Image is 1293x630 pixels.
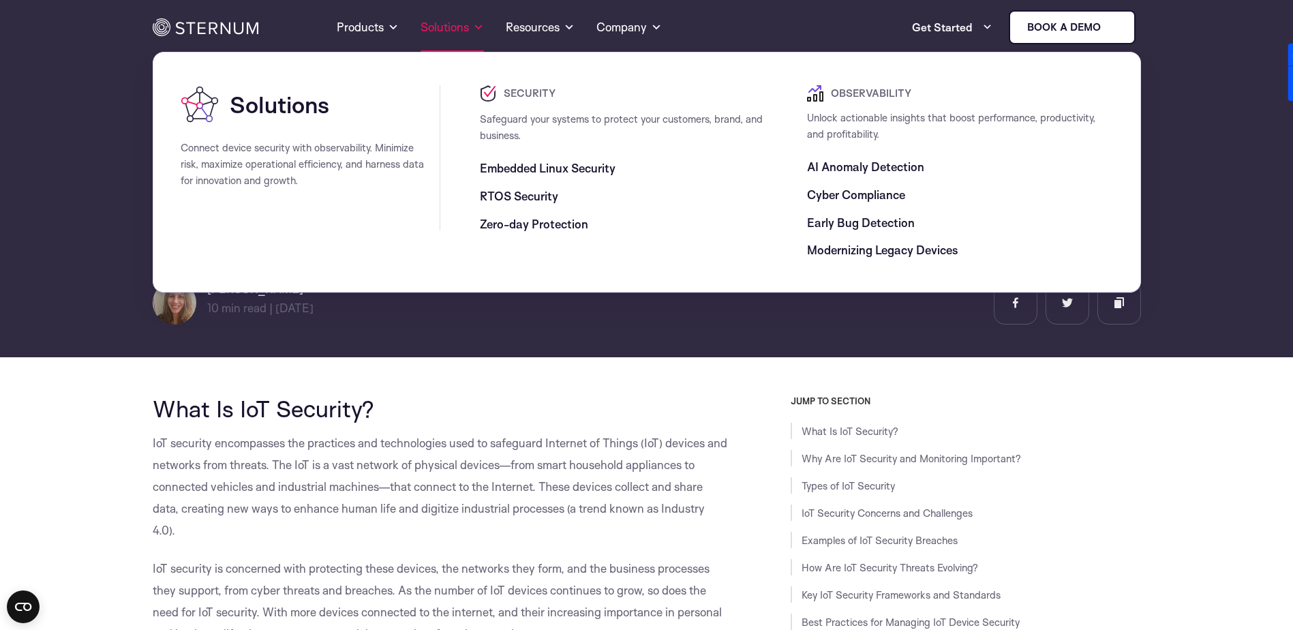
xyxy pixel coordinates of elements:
span: min read | [207,301,273,315]
a: RTOS Security [480,188,558,205]
span: Connect device security with observability. Minimize risk, maximize operational efficiency, and h... [181,141,424,187]
a: Products [337,3,399,52]
a: Early Bug Detection [807,215,915,231]
a: How Are IoT Security Threats Evolving? [802,561,978,574]
a: Best Practices for Managing IoT Device Security [802,616,1020,629]
a: Types of IoT Security [802,479,895,492]
a: Company [596,3,662,52]
a: AI Anomaly Detection [807,159,924,175]
a: Cyber Compliance [807,187,905,203]
a: Modernizing Legacy Devices [807,242,958,258]
a: Book a demo [1009,10,1136,44]
span: Safeguard your systems to protect your customers, brand, and business. [480,112,763,142]
a: IoT Security Concerns and Challenges [802,507,973,520]
a: Get Started [912,14,992,41]
span: Unlock actionable insights that boost performance, productivity, and profitability. [807,111,1095,140]
span: Security [500,85,556,102]
a: What Is IoT Security? [802,425,898,438]
span: IoT security encompasses the practices and technologies used to safeguard Internet of Things (IoT... [153,436,727,537]
span: Solutions [230,90,329,119]
img: Hadas Spektor [153,281,196,325]
span: What Is IoT Security? [153,394,374,423]
a: Resources [506,3,575,52]
a: Examples of IoT Security Breaches [802,534,958,547]
span: 10 [207,301,219,315]
a: Embedded Linux Security [480,160,615,177]
a: Zero-day Protection [480,216,588,232]
span: Observability [827,85,911,102]
img: sternum iot [1106,22,1117,33]
span: [DATE] [275,301,314,315]
a: Why Are IoT Security and Monitoring Important? [802,452,1021,465]
h3: JUMP TO SECTION [791,395,1141,406]
a: Key IoT Security Frameworks and Standards [802,588,1001,601]
a: Solutions [421,3,484,52]
button: Open CMP widget [7,590,40,623]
